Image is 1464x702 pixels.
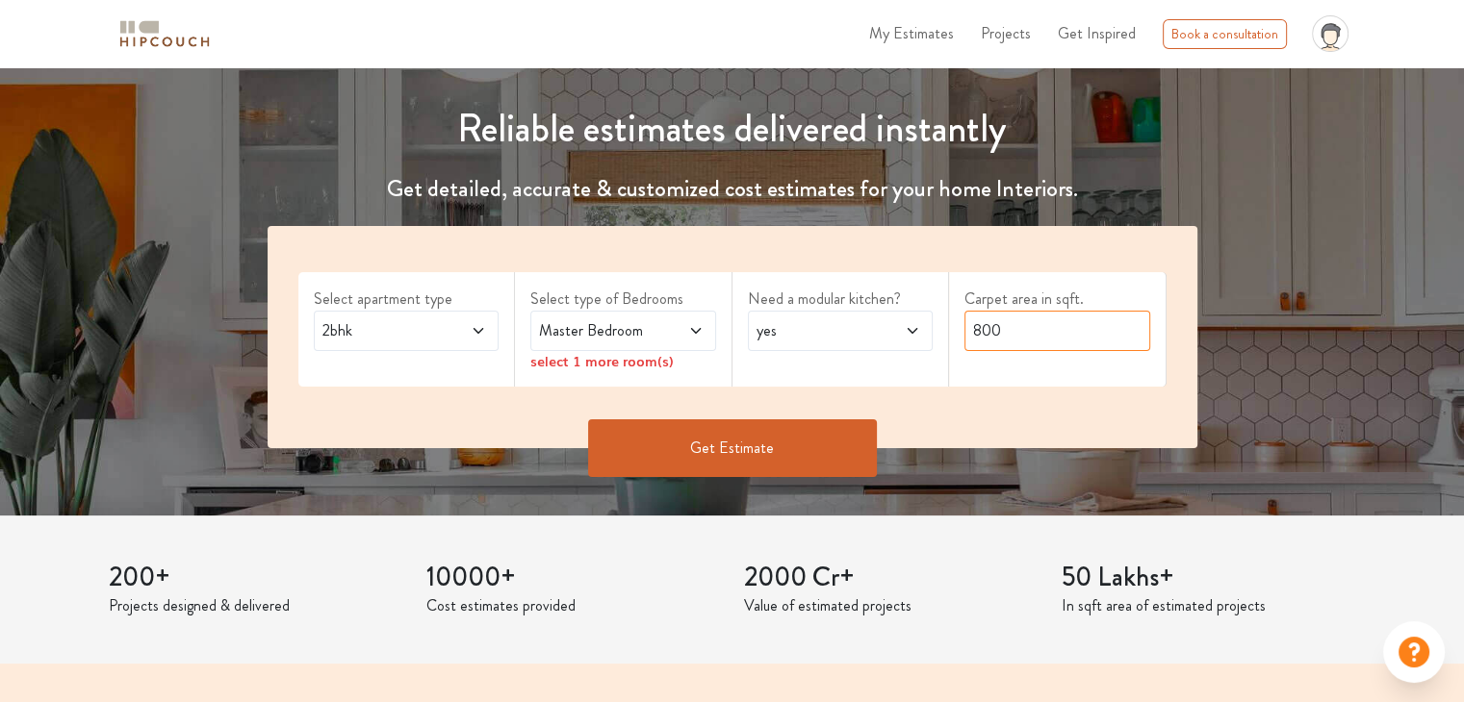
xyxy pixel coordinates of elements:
label: Carpet area in sqft. [964,288,1150,311]
p: Projects designed & delivered [109,594,403,617]
button: Get Estimate [588,419,877,477]
label: Select apartment type [314,288,500,311]
span: Get Inspired [1058,22,1136,44]
h3: 200+ [109,562,403,594]
h1: Reliable estimates delivered instantly [256,106,1209,152]
h4: Get detailed, accurate & customized cost estimates for your home Interiors. [256,175,1209,203]
span: logo-horizontal.svg [116,13,213,56]
h3: 10000+ [426,562,721,594]
img: logo-horizontal.svg [116,17,213,51]
div: Book a consultation [1163,19,1287,49]
div: select 1 more room(s) [530,351,716,371]
span: yes [753,319,879,342]
span: My Estimates [869,22,954,44]
p: Value of estimated projects [744,594,1039,617]
h3: 2000 Cr+ [744,562,1039,594]
h3: 50 Lakhs+ [1062,562,1356,594]
span: Projects [981,22,1031,44]
label: Select type of Bedrooms [530,288,716,311]
p: In sqft area of estimated projects [1062,594,1356,617]
p: Cost estimates provided [426,594,721,617]
span: 2bhk [319,319,445,342]
label: Need a modular kitchen? [748,288,934,311]
input: Enter area sqft [964,311,1150,351]
span: Master Bedroom [535,319,661,342]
